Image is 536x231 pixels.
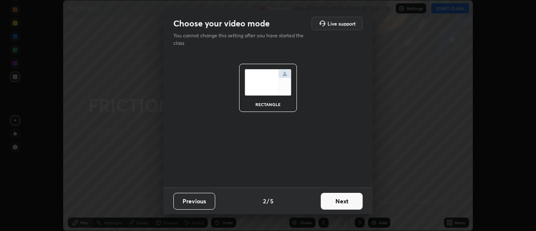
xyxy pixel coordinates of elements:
h4: 5 [270,197,273,205]
p: You cannot change this setting after you have started the class [173,32,309,47]
h2: Choose your video mode [173,18,270,29]
button: Previous [173,193,215,210]
h5: Live support [327,21,356,26]
h4: / [267,197,269,205]
button: Next [321,193,363,210]
img: normalScreenIcon.ae25ed63.svg [245,69,291,96]
div: rectangle [251,102,285,106]
h4: 2 [263,197,266,205]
